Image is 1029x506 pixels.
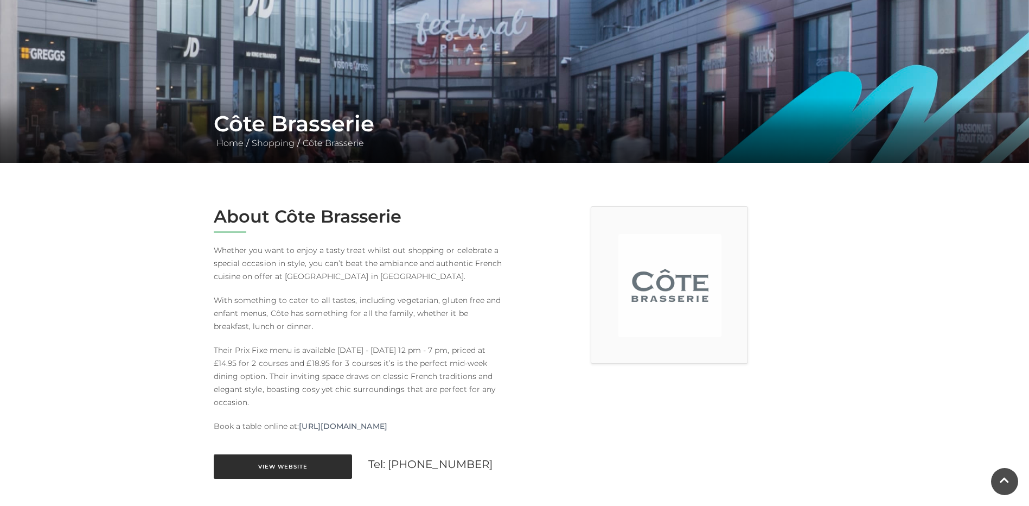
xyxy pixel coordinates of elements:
[214,344,507,409] p: Their Prix Fixe menu is available [DATE] - [DATE] 12 pm - 7 pm, priced at £14.95 for 2 courses an...
[214,206,507,227] h2: About Côte Brasserie
[206,111,824,150] div: / /
[299,420,387,433] a: [URL][DOMAIN_NAME]
[214,111,816,137] h1: Côte Brasserie
[214,244,507,283] p: Whether you want to enjoy a tasty treat whilst out shopping or celebrate a special occasion in st...
[214,420,507,433] p: Book a table online at:
[368,458,493,471] a: Tel: [PHONE_NUMBER]
[214,294,507,333] p: With something to cater to all tastes, including vegetarian, gluten free and enfant menus, Côte h...
[300,138,367,148] a: Côte Brasserie
[214,454,352,479] a: View Website
[214,138,246,148] a: Home
[249,138,297,148] a: Shopping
